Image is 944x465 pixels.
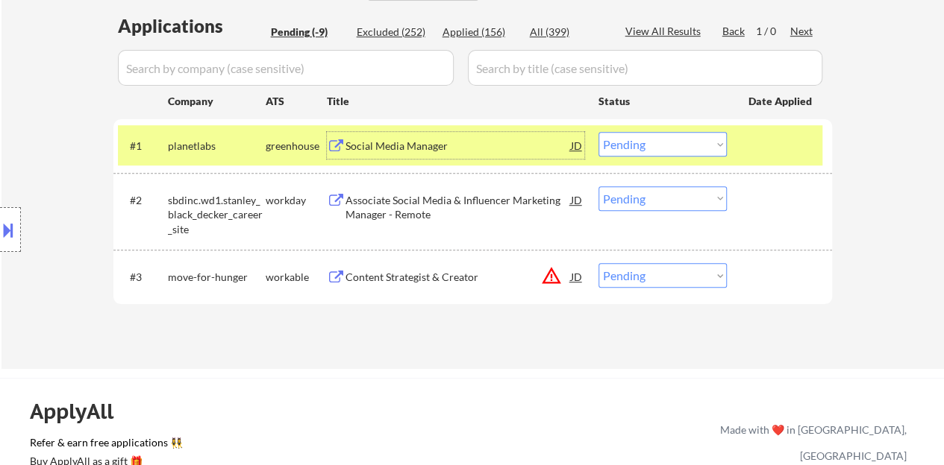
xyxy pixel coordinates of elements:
div: Content Strategist & Creator [346,270,571,285]
div: 1 / 0 [756,24,790,39]
div: JD [569,132,584,159]
div: All (399) [530,25,604,39]
div: Next [790,24,814,39]
div: View All Results [625,24,705,39]
div: Associate Social Media & Influencer Marketing Manager - Remote [346,193,571,222]
div: Date Applied [748,94,814,109]
div: Title [327,94,584,109]
div: workday [266,193,327,208]
div: ApplyAll [30,399,131,424]
div: JD [569,263,584,290]
div: Status [598,87,727,114]
input: Search by company (case sensitive) [118,50,454,86]
input: Search by title (case sensitive) [468,50,822,86]
div: Applications [118,17,266,35]
div: ATS [266,94,327,109]
div: workable [266,270,327,285]
a: Refer & earn free applications 👯‍♀️ [30,437,408,453]
button: warning_amber [541,265,562,286]
div: Excluded (252) [357,25,431,39]
div: JD [569,186,584,213]
div: Social Media Manager [346,139,571,154]
div: Applied (156) [443,25,517,39]
div: Pending (-9) [271,25,346,39]
div: greenhouse [266,139,327,154]
div: Back [722,24,746,39]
